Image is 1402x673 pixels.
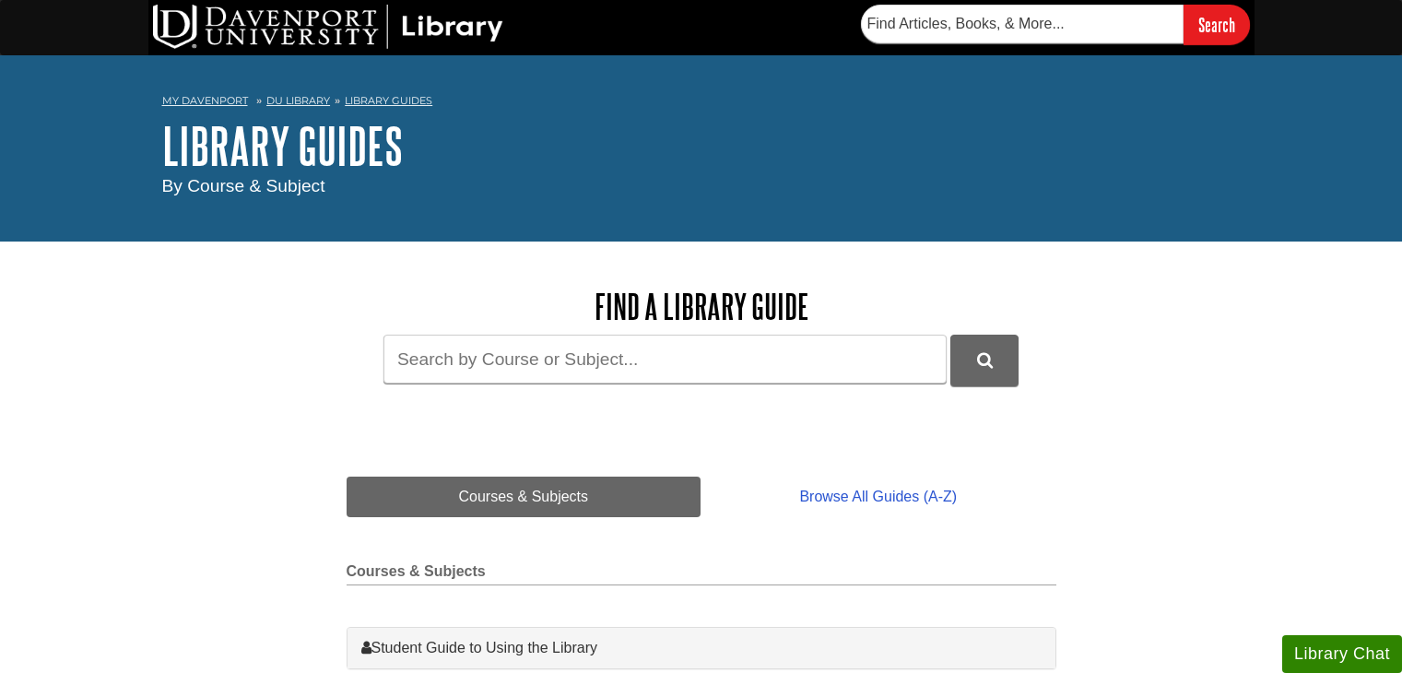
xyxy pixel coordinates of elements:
form: Searches DU Library's articles, books, and more [861,5,1250,44]
a: Student Guide to Using the Library [361,637,1042,659]
div: By Course & Subject [162,173,1241,200]
a: Courses & Subjects [347,477,701,517]
a: My Davenport [162,93,248,109]
input: Find Articles, Books, & More... [861,5,1184,43]
h2: Find a Library Guide [347,288,1056,325]
nav: breadcrumb [162,89,1241,118]
a: Library Guides [345,94,432,107]
i: Search Library Guides [977,352,993,369]
h1: Library Guides [162,118,1241,173]
img: DU Library [153,5,503,49]
a: DU Library [266,94,330,107]
h2: Courses & Subjects [347,563,1056,585]
button: Library Chat [1282,635,1402,673]
a: Browse All Guides (A-Z) [701,477,1055,517]
input: Search [1184,5,1250,44]
input: Search by Course or Subject... [383,335,947,384]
